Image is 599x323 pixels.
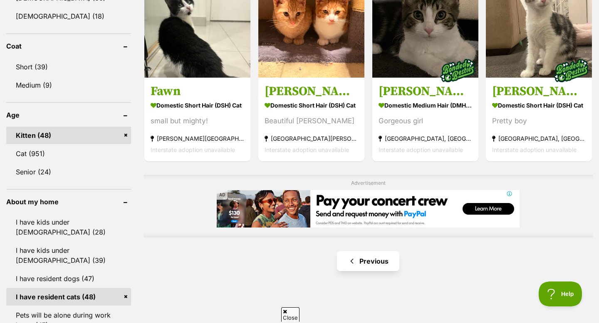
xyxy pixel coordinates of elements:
[6,7,131,25] a: [DEMOGRAPHIC_DATA] (18)
[265,99,358,111] strong: Domestic Short Hair (DSH) Cat
[379,115,472,127] div: Gorgeous girl
[379,133,472,144] strong: [GEOGRAPHIC_DATA], [GEOGRAPHIC_DATA]
[6,42,131,50] header: Coat
[144,77,250,161] a: Fawn Domestic Short Hair (DSH) Cat small but mighty! [PERSON_NAME][GEOGRAPHIC_DATA] Interstate ad...
[151,99,244,111] strong: Domestic Short Hair (DSH) Cat
[6,127,131,144] a: Kitten (48)
[144,251,593,271] nav: Pagination
[6,163,131,181] a: Senior (24)
[492,115,586,127] div: Pretty boy
[379,83,472,99] h3: [PERSON_NAME]
[436,50,478,91] img: bonded besties
[6,58,131,76] a: Short (39)
[6,145,131,162] a: Cat (951)
[144,175,593,237] div: Advertisement
[265,146,349,153] span: Interstate adoption unavailable
[492,83,586,99] h3: [PERSON_NAME]
[151,146,235,153] span: Interstate adoption unavailable
[6,76,131,94] a: Medium (9)
[492,146,577,153] span: Interstate adoption unavailable
[6,111,131,119] header: Age
[379,99,472,111] strong: Domestic Medium Hair (DMH) Cat
[217,190,228,200] span: AD
[6,270,131,287] a: I have resident dogs (47)
[492,133,586,144] strong: [GEOGRAPHIC_DATA], [GEOGRAPHIC_DATA]
[265,115,358,127] div: Beautiful [PERSON_NAME]
[151,115,244,127] div: small but mighty!
[372,77,478,161] a: [PERSON_NAME] Domestic Medium Hair (DMH) Cat Gorgeous girl [GEOGRAPHIC_DATA], [GEOGRAPHIC_DATA] I...
[337,251,399,271] a: Previous page
[486,77,592,161] a: [PERSON_NAME] Domestic Short Hair (DSH) Cat Pretty boy [GEOGRAPHIC_DATA], [GEOGRAPHIC_DATA] Inter...
[6,288,131,306] a: I have resident cats (48)
[151,83,244,99] h3: Fawn
[6,198,131,206] header: About my home
[379,146,463,153] span: Interstate adoption unavailable
[492,99,586,111] strong: Domestic Short Hair (DSH) Cat
[265,83,358,99] h3: [PERSON_NAME]
[265,133,358,144] strong: [GEOGRAPHIC_DATA][PERSON_NAME][GEOGRAPHIC_DATA]
[550,50,592,91] img: bonded besties
[6,213,131,241] a: I have kids under [DEMOGRAPHIC_DATA] (28)
[258,77,364,161] a: [PERSON_NAME] Domestic Short Hair (DSH) Cat Beautiful [PERSON_NAME] [GEOGRAPHIC_DATA][PERSON_NAME...
[151,133,244,144] strong: [PERSON_NAME][GEOGRAPHIC_DATA]
[281,307,299,322] span: Close
[6,242,131,269] a: I have kids under [DEMOGRAPHIC_DATA] (39)
[539,281,582,306] iframe: Help Scout Beacon - Open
